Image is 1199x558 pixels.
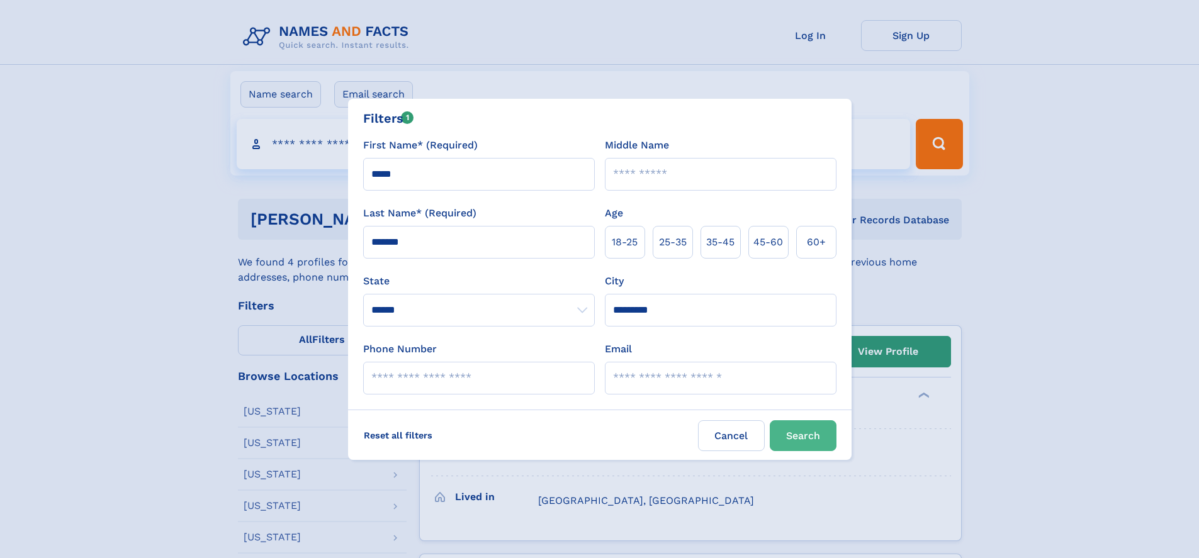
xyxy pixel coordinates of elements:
[706,235,735,250] span: 35‑45
[363,138,478,153] label: First Name* (Required)
[612,235,638,250] span: 18‑25
[605,138,669,153] label: Middle Name
[770,420,836,451] button: Search
[356,420,441,450] label: Reset all filters
[753,235,783,250] span: 45‑60
[363,274,595,289] label: State
[363,206,476,221] label: Last Name* (Required)
[659,235,687,250] span: 25‑35
[807,235,826,250] span: 60+
[698,420,765,451] label: Cancel
[363,109,414,128] div: Filters
[605,342,632,357] label: Email
[363,342,437,357] label: Phone Number
[605,206,623,221] label: Age
[605,274,624,289] label: City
